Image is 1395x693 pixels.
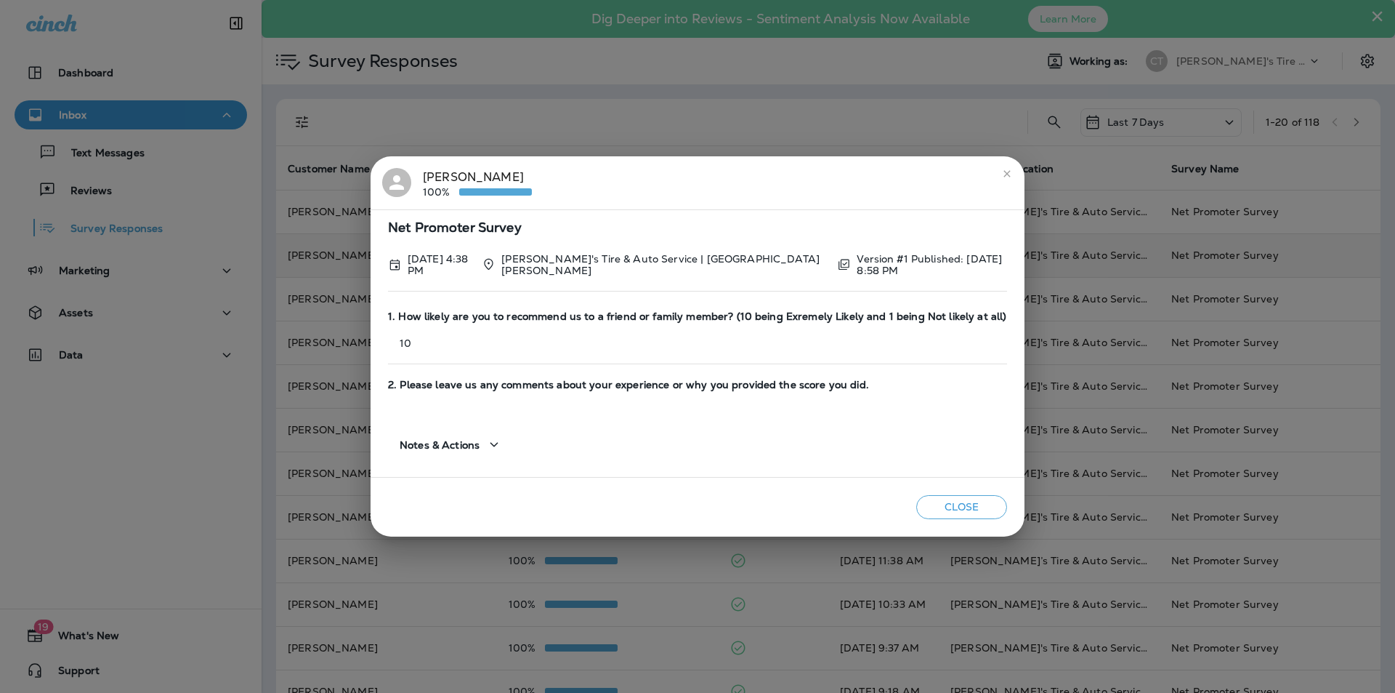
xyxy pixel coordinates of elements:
[857,253,1007,276] p: Version #1 Published: [DATE] 8:58 PM
[501,253,825,276] p: [PERSON_NAME]'s Tire & Auto Service | [GEOGRAPHIC_DATA][PERSON_NAME]
[388,222,1007,234] span: Net Promoter Survey
[388,337,1007,349] p: 10
[916,495,1007,519] button: Close
[423,186,459,198] p: 100%
[408,253,470,276] p: Sep 29, 2025 4:38 PM
[400,439,480,452] span: Notes & Actions
[388,424,514,465] button: Notes & Actions
[388,379,1007,391] span: 2. Please leave us any comments about your experience or why you provided the score you did.
[423,168,532,199] div: [PERSON_NAME]
[388,311,1007,323] span: 1. How likely are you to recommend us to a friend or family member? (10 being Exremely Likely and...
[995,162,1019,185] button: close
